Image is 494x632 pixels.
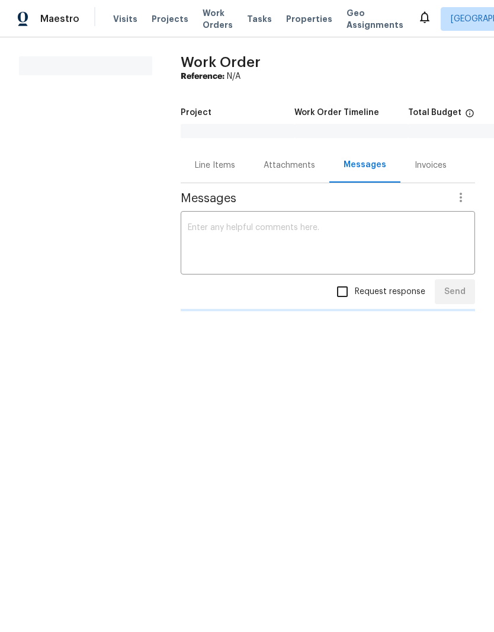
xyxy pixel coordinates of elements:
[347,7,403,31] span: Geo Assignments
[181,55,261,69] span: Work Order
[465,108,474,124] span: The total cost of line items that have been proposed by Opendoor. This sum includes line items th...
[203,7,233,31] span: Work Orders
[181,108,211,117] h5: Project
[247,15,272,23] span: Tasks
[40,13,79,25] span: Maestro
[195,159,235,171] div: Line Items
[408,108,461,117] h5: Total Budget
[113,13,137,25] span: Visits
[264,159,315,171] div: Attachments
[355,286,425,298] span: Request response
[344,159,386,171] div: Messages
[415,159,447,171] div: Invoices
[286,13,332,25] span: Properties
[152,13,188,25] span: Projects
[181,72,224,81] b: Reference:
[181,71,475,82] div: N/A
[294,108,379,117] h5: Work Order Timeline
[181,193,447,205] span: Messages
